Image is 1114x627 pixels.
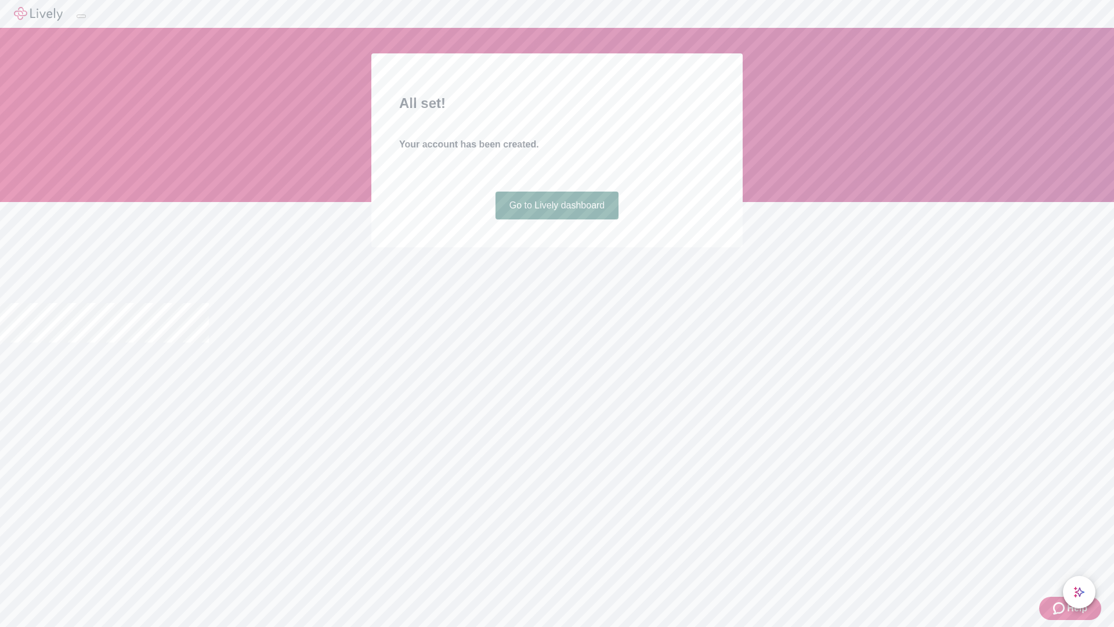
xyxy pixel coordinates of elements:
[495,192,619,219] a: Go to Lively dashboard
[14,7,63,21] img: Lively
[399,138,715,152] h4: Your account has been created.
[1039,597,1101,620] button: Zendesk support iconHelp
[77,15,86,18] button: Log out
[1067,601,1087,615] span: Help
[399,93,715,114] h2: All set!
[1073,586,1085,598] svg: Lively AI Assistant
[1053,601,1067,615] svg: Zendesk support icon
[1063,576,1095,608] button: chat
